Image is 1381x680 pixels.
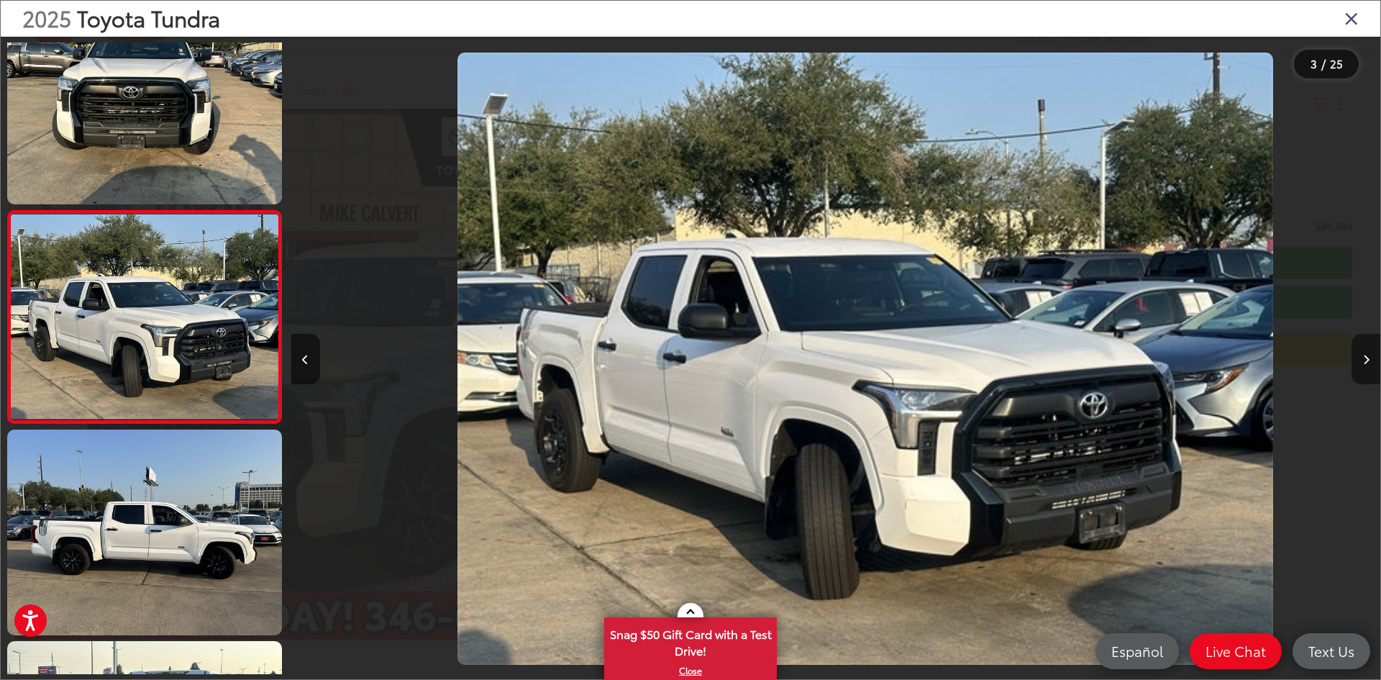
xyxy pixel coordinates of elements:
a: Español [1095,633,1179,669]
img: 2025 Toyota Tundra SR [457,53,1273,665]
i: Close gallery [1344,9,1359,27]
button: Previous image [291,334,320,384]
span: 25 [1330,55,1343,71]
a: Text Us [1293,633,1370,669]
span: Text Us [1301,642,1362,660]
a: Live Chat [1190,633,1282,669]
button: Next image [1352,334,1380,384]
span: / [1320,59,1327,69]
span: Snag $50 Gift Card with a Test Drive! [606,619,775,663]
img: 2025 Toyota Tundra SR [8,214,281,419]
span: Español [1104,642,1170,660]
span: Live Chat [1198,642,1273,660]
span: 2025 [22,2,71,33]
span: Toyota Tundra [77,2,220,33]
span: 3 [1311,55,1317,71]
img: 2025 Toyota Tundra SR [4,427,284,638]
